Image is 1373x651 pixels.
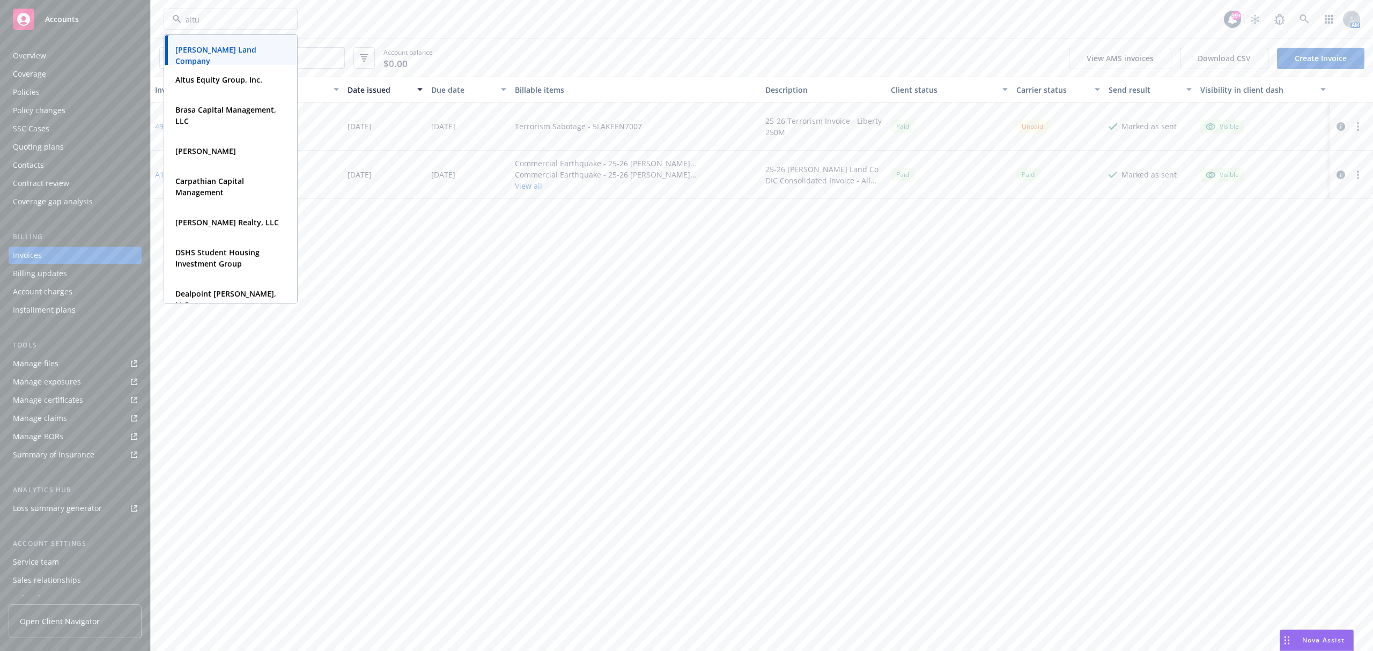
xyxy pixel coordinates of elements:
div: 25-26 Terrorism Invoice - Liberty 250M [765,115,882,138]
div: Marked as sent [1121,121,1177,132]
button: Invoice ID [151,77,234,102]
div: Invoice ID [155,84,218,95]
a: Policy changes [9,102,142,119]
strong: Dealpoint [PERSON_NAME], LLC [175,288,276,310]
a: Installment plans [9,301,142,319]
span: Accounts [45,15,79,24]
div: Commercial Earthquake - 25-26 [PERSON_NAME][GEOGRAPHIC_DATA] - $10,000,000 Primary - D1BB1D251001 [515,158,757,169]
button: Visibility in client dash [1196,77,1330,102]
a: Summary of insurance [9,446,142,463]
a: SSC Cases [9,120,142,137]
div: Analytics hub [9,485,142,495]
div: Billable items [515,84,757,95]
a: Accounts [9,4,142,34]
span: Open Client Navigator [20,616,100,627]
a: Switch app [1318,9,1340,30]
a: Related accounts [9,590,142,607]
a: Create Invoice [1277,48,1364,69]
div: Contacts [13,157,44,174]
div: Date issued [348,84,411,95]
a: Billing updates [9,265,142,282]
div: Contract review [13,175,69,192]
span: Account balance [383,48,433,68]
div: Manage BORs [13,428,63,445]
div: Invoices [13,247,42,264]
a: Service team [9,553,142,571]
div: [DATE] [431,169,455,180]
a: Account charges [9,283,142,300]
div: Billing [9,232,142,242]
a: Report a Bug [1269,9,1290,30]
div: Terrorism Sabotage - 5LAKEEN7007 [515,121,642,132]
div: Installment plans [13,301,76,319]
div: SSC Cases [13,120,49,137]
a: Quoting plans [9,138,142,156]
div: 25-26 [PERSON_NAME] Land Co DIC Consolidated Invoice - All Entities [765,164,882,186]
div: Send result [1109,84,1180,95]
div: Policy changes [13,102,65,119]
div: Visibility in client dash [1200,84,1314,95]
a: Manage BORs [9,428,142,445]
button: Billable items [511,77,762,102]
strong: [PERSON_NAME] [175,146,236,156]
span: Nova Assist [1302,635,1345,645]
strong: [PERSON_NAME] Realty, LLC [175,217,279,227]
button: Send result [1104,77,1197,102]
div: Paid [891,120,914,133]
span: $0.00 [383,57,408,71]
a: Manage exposures [9,373,142,390]
input: Filter by keyword [181,14,276,25]
a: Manage files [9,355,142,372]
a: Overview [9,47,142,64]
div: [DATE] [431,121,455,132]
div: Drag to move [1280,630,1294,650]
div: Sales relationships [13,572,81,589]
a: Contacts [9,157,142,174]
div: Visible [1206,122,1239,131]
div: Coverage [13,65,46,83]
button: Nova Assist [1280,630,1354,651]
a: 494C7435 [155,121,190,132]
a: Stop snowing [1244,9,1266,30]
a: Invoices [9,247,142,264]
div: [DATE] [348,169,372,180]
div: Manage certificates [13,391,83,409]
a: A19690D6 [155,169,191,180]
button: View all [515,180,757,191]
div: Paid [891,168,914,181]
div: [DATE] [348,121,372,132]
button: Date issued [343,77,427,102]
strong: Altus Equity Group, Inc. [175,75,262,85]
strong: Carpathian Capital Management [175,176,244,197]
a: Policies [9,84,142,101]
div: Carrier status [1016,84,1088,95]
div: Overview [13,47,46,64]
div: Account charges [13,283,72,300]
button: View AMS invoices [1069,48,1171,69]
a: Sales relationships [9,572,142,589]
div: Policies [13,84,40,101]
a: Contract review [9,175,142,192]
div: Related accounts [13,590,75,607]
button: Due date [427,77,511,102]
a: Manage certificates [9,391,142,409]
strong: DSHS Student Housing Investment Group [175,247,260,269]
div: Unpaid [1016,120,1049,133]
div: Summary of insurance [13,446,94,463]
div: Paid [1016,168,1040,181]
a: Coverage [9,65,142,83]
div: Manage claims [13,410,67,427]
strong: [PERSON_NAME] Land Company [175,45,256,66]
a: Coverage gap analysis [9,193,142,210]
div: Tools [9,340,142,351]
div: Service team [13,553,59,571]
div: Due date [431,84,494,95]
div: Manage files [13,355,58,372]
div: Description [765,84,882,95]
div: Quoting plans [13,138,64,156]
div: Billing updates [13,265,67,282]
div: Commercial Earthquake - 25-26 [PERSON_NAME][GEOGRAPHIC_DATA] - $40,690,697 x $10M - 16001488 / Mu... [515,169,757,180]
